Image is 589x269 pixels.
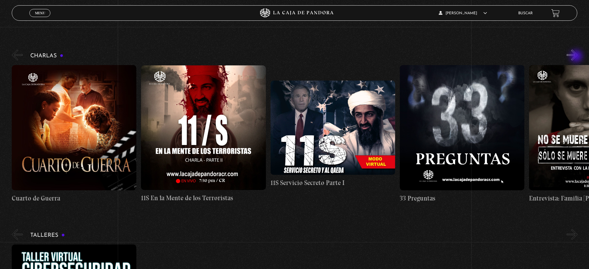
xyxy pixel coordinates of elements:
span: [PERSON_NAME] [439,11,487,15]
h3: Talleres [30,232,65,238]
h4: 33 Preguntas [400,193,524,203]
a: Cuarto de Guerra [12,65,136,203]
h3: Charlas [30,53,63,59]
button: Previous [12,229,23,240]
a: View your shopping cart [551,9,560,17]
a: 33 Preguntas [400,65,524,203]
button: Previous [12,50,23,60]
a: Buscar [518,11,533,15]
h4: Cuarto de Guerra [12,193,136,203]
button: Next [567,229,578,240]
span: Cerrar [33,16,47,21]
h4: 11S Servicio Secreto Parte I [271,178,395,188]
a: 11S En la Mente de los Terroristas [141,65,266,203]
h4: 11S En la Mente de los Terroristas [141,193,266,203]
button: Next [567,50,578,60]
span: Menu [35,11,45,15]
a: 11S Servicio Secreto Parte I [271,65,395,203]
